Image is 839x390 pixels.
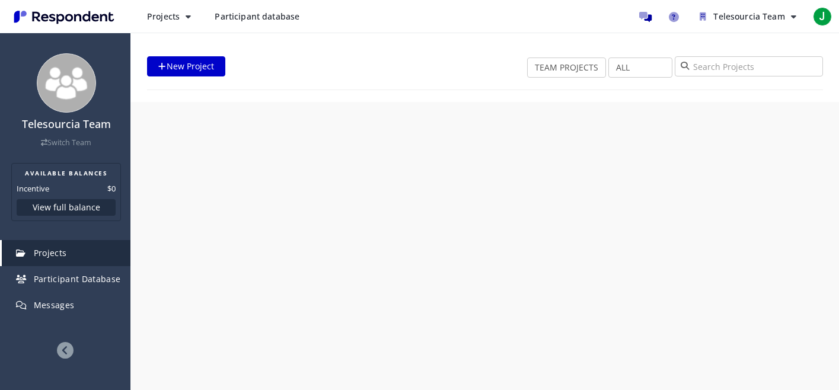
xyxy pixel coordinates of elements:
dt: Incentive [17,183,49,194]
span: Telesourcia Team [713,11,784,22]
a: Participant database [205,6,309,27]
h2: AVAILABLE BALANCES [17,168,116,178]
img: team_avatar_256.png [37,53,96,113]
input: Search Projects [675,56,823,76]
span: Participant Database [34,273,121,284]
a: Help and support [662,5,685,28]
button: Projects [138,6,200,27]
button: View full balance [17,199,116,216]
button: J [811,6,834,27]
img: Respondent [9,7,119,27]
span: Messages [34,299,75,311]
section: Balance summary [11,163,121,221]
span: Projects [147,11,180,22]
span: Participant database [215,11,299,22]
h4: Telesourcia Team [8,119,125,130]
button: Telesourcia Team [690,6,806,27]
dd: $0 [107,183,116,194]
a: New Project [147,56,225,76]
span: J [813,7,832,26]
span: Projects [34,247,67,258]
a: Switch Team [41,138,91,148]
a: Message participants [633,5,657,28]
